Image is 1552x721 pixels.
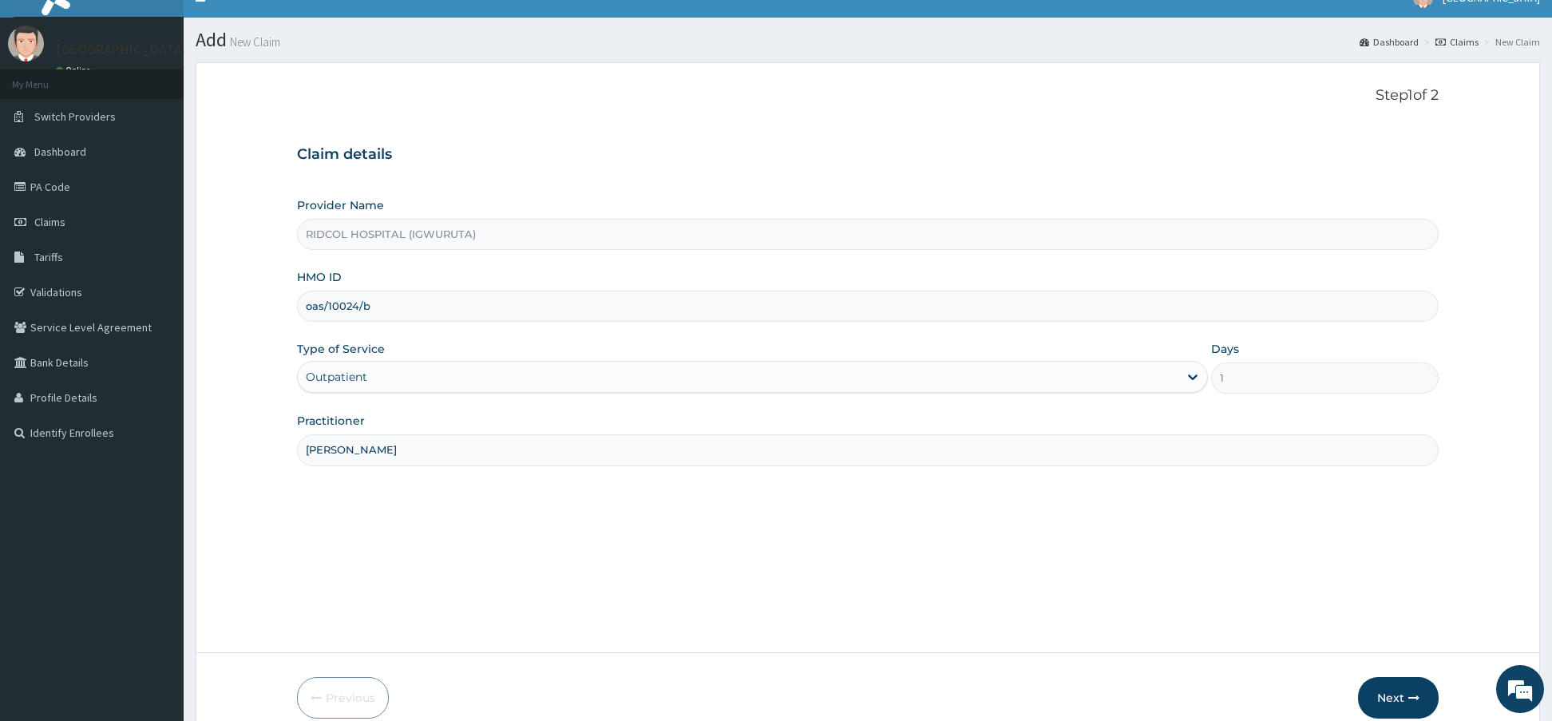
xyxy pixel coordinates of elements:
label: HMO ID [297,269,342,285]
input: Enter HMO ID [297,291,1439,322]
p: [GEOGRAPHIC_DATA] [56,42,188,57]
label: Days [1211,341,1239,357]
a: Dashboard [1360,35,1419,49]
img: User Image [8,26,44,61]
img: d_794563401_company_1708531726252_794563401 [30,80,65,120]
div: Minimize live chat window [262,8,300,46]
input: Enter Name [297,434,1439,465]
li: New Claim [1480,35,1540,49]
p: Step 1 of 2 [297,87,1439,105]
label: Type of Service [297,341,385,357]
span: Dashboard [34,145,86,159]
span: Switch Providers [34,109,116,124]
span: Tariffs [34,250,63,264]
div: Outpatient [306,369,367,385]
h3: Claim details [297,146,1439,164]
label: Practitioner [297,413,365,429]
span: Claims [34,215,65,229]
button: Next [1358,677,1439,719]
textarea: Type your message and hit 'Enter' [8,436,304,492]
div: Chat with us now [83,89,268,110]
label: Provider Name [297,197,384,213]
small: New Claim [227,36,280,48]
a: Online [56,65,94,76]
a: Claims [1435,35,1479,49]
span: We're online! [93,201,220,362]
button: Previous [297,677,389,719]
h1: Add [196,30,1540,50]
